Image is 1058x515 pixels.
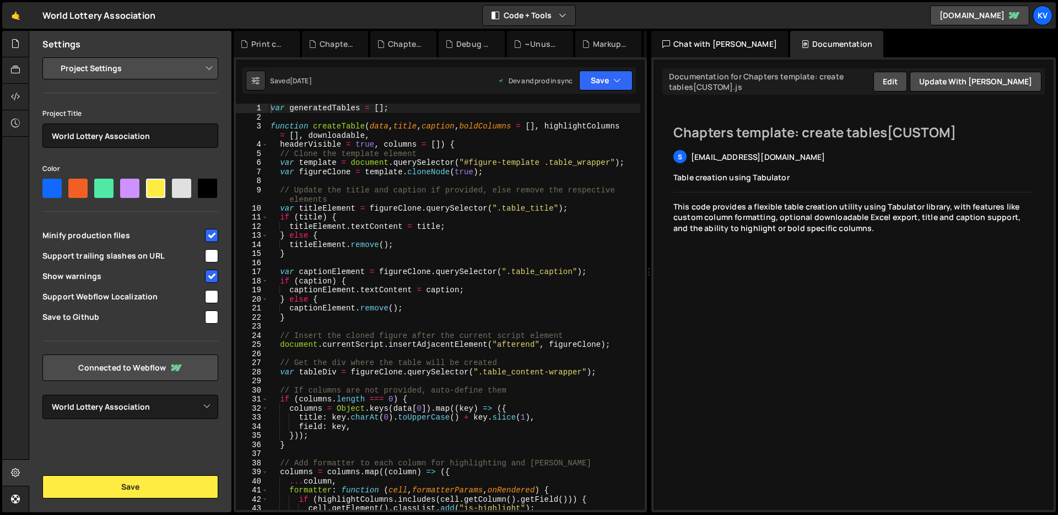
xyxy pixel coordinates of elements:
h2: Settings [42,38,80,50]
div: 28 [236,368,268,377]
button: Update with [PERSON_NAME] [910,72,1041,92]
div: ~Unused: Chapters Template: xlxs [LIBRARY].js [525,39,560,50]
button: Save [42,475,218,498]
div: 16 [236,259,268,268]
a: 🤙 [2,2,29,29]
input: Project name [42,124,218,148]
span: [EMAIL_ADDRESS][DOMAIN_NAME] [691,152,825,162]
div: Print chapter and book.css [251,39,287,50]
div: 13 [236,231,268,240]
a: Connected to Webflow [42,355,218,381]
div: 11 [236,213,268,222]
div: 18 [236,277,268,286]
div: 2 [236,113,268,122]
div: 15 [236,249,268,259]
div: 42 [236,495,268,505]
div: 27 [236,358,268,368]
div: 6 [236,158,268,168]
div: Chapters template 25: Highlight all in green.css [388,39,423,50]
div: 17 [236,267,268,277]
div: 20 [236,295,268,304]
div: 43 [236,504,268,513]
div: 1 [236,104,268,113]
div: 35 [236,431,268,441]
div: 22 [236,313,268,323]
div: 12 [236,222,268,232]
div: 34 [236,422,268,432]
div: 37 [236,449,268,459]
div: 21 [236,304,268,313]
button: Edit [873,72,907,92]
div: 29 [236,377,268,386]
div: Chat with [PERSON_NAME] [651,31,788,57]
div: 4 [236,140,268,149]
div: Saved [270,76,312,85]
div: Documentation [790,31,883,57]
div: 3 [236,122,268,140]
div: 33 [236,413,268,422]
div: 41 [236,486,268,495]
div: 8 [236,176,268,186]
div: 31 [236,395,268,404]
span: Table creation using Tabulator [673,172,790,183]
span: Support trailing slashes on URL [42,250,203,261]
div: Chapters template: index page.css [320,39,355,50]
div: 38 [236,459,268,468]
div: 19 [236,286,268,295]
a: Kv [1033,6,1052,25]
span: s [678,152,682,162]
span: Show warnings [42,271,203,282]
div: World Lottery Association [42,9,155,22]
div: 5 [236,149,268,159]
label: Project Title [42,108,82,119]
div: 26 [236,350,268,359]
div: Debug Printing.js [456,39,492,50]
div: 14 [236,240,268,250]
h2: Chapters template: create tables[CUSTOM] [673,124,1034,141]
div: 10 [236,204,268,213]
div: This code provides a flexible table creation utility using Tabulator library, with features like ... [673,201,1034,234]
span: Save to Github [42,312,203,323]
div: Markup.js [593,39,628,50]
div: 25 [236,340,268,350]
div: 40 [236,477,268,486]
div: 9 [236,186,268,204]
div: 23 [236,322,268,331]
div: 30 [236,386,268,395]
div: Documentation for Chapters template: create tables[CUSTOM].js [666,71,873,92]
a: [DOMAIN_NAME] [930,6,1029,25]
button: Save [579,71,633,90]
div: 24 [236,331,268,341]
label: Color [42,163,60,174]
div: 32 [236,404,268,414]
span: Support Webflow Localization [42,291,203,302]
span: Minify production files [42,230,203,241]
div: 39 [236,468,268,477]
div: [DATE] [290,76,312,85]
div: 7 [236,168,268,177]
div: 36 [236,441,268,450]
button: Code + Tools [483,6,575,25]
div: Dev and prod in sync [498,76,573,85]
